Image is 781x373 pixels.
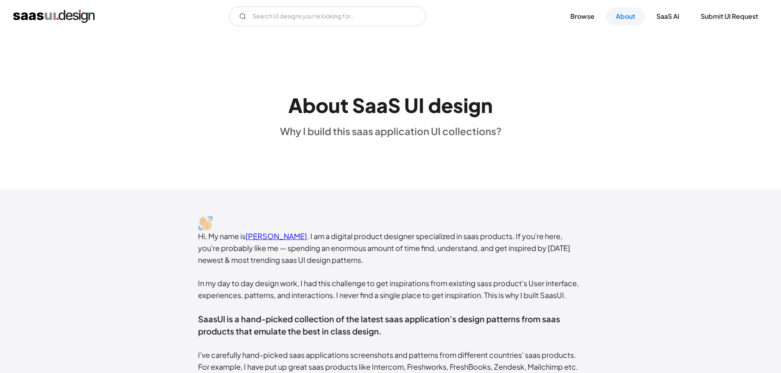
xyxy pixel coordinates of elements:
h1: About SaaS UI design [288,93,493,117]
a: [PERSON_NAME] [246,231,307,241]
input: Search UI designs you're looking for... [229,7,426,26]
form: Email Form [229,7,426,26]
a: home [13,10,95,23]
a: SaaS Ai [647,7,689,25]
a: Browse [560,7,604,25]
a: About [606,7,645,25]
a: Submit UI Request [691,7,768,25]
div: Why I build this saas application UI collections? [280,125,501,137]
span: SaasUI is a hand-picked collection of the latest saas application's design patterns from saas pro... [198,314,560,336]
